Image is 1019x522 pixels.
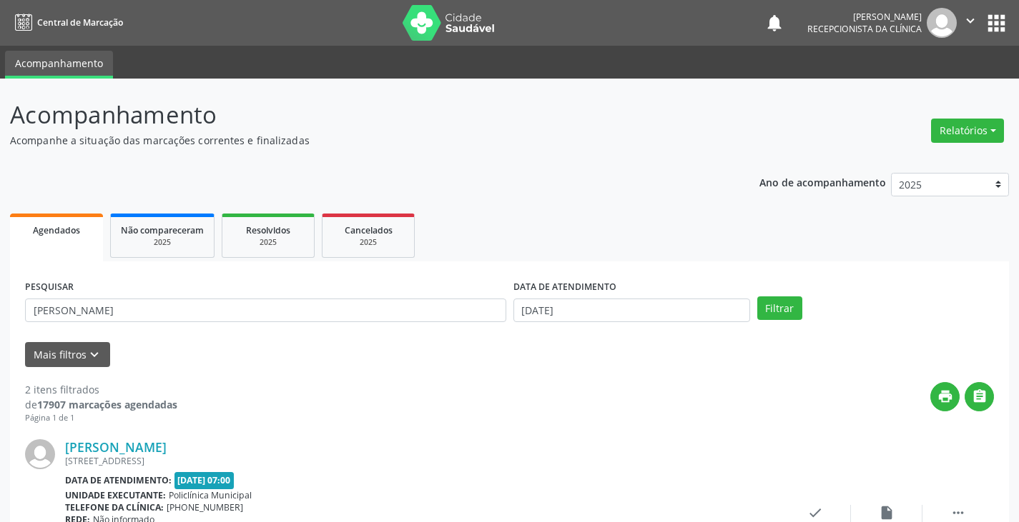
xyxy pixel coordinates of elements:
[37,398,177,411] strong: 17907 marcações agendadas
[65,439,167,455] a: [PERSON_NAME]
[333,237,404,248] div: 2025
[345,224,393,236] span: Cancelados
[232,237,304,248] div: 2025
[931,119,1004,143] button: Relatórios
[10,133,709,148] p: Acompanhe a situação das marcações correntes e finalizadas
[121,237,204,248] div: 2025
[879,505,895,521] i: insert_drive_file
[65,489,166,501] b: Unidade executante:
[807,23,922,35] span: Recepcionista da clínica
[807,505,823,521] i: check
[246,224,290,236] span: Resolvidos
[963,13,978,29] i: 
[930,382,960,411] button: print
[25,397,177,412] div: de
[169,489,252,501] span: Policlínica Municipal
[33,224,80,236] span: Agendados
[25,439,55,469] img: img
[65,474,172,486] b: Data de atendimento:
[10,97,709,133] p: Acompanhamento
[10,11,123,34] a: Central de Marcação
[757,296,802,321] button: Filtrar
[87,347,102,363] i: keyboard_arrow_down
[984,11,1009,36] button: apps
[764,13,784,33] button: notifications
[972,388,988,404] i: 
[167,501,243,513] span: [PHONE_NUMBER]
[121,224,204,236] span: Não compareceram
[513,298,750,323] input: Selecione um intervalo
[25,382,177,397] div: 2 itens filtrados
[174,472,235,488] span: [DATE] 07:00
[927,8,957,38] img: img
[950,505,966,521] i: 
[937,388,953,404] i: print
[65,455,779,467] div: [STREET_ADDRESS]
[37,16,123,29] span: Central de Marcação
[25,276,74,298] label: PESQUISAR
[759,173,886,191] p: Ano de acompanhamento
[25,412,177,424] div: Página 1 de 1
[513,276,616,298] label: DATA DE ATENDIMENTO
[965,382,994,411] button: 
[5,51,113,79] a: Acompanhamento
[25,298,506,323] input: Nome, CNS
[65,501,164,513] b: Telefone da clínica:
[957,8,984,38] button: 
[807,11,922,23] div: [PERSON_NAME]
[25,342,110,367] button: Mais filtroskeyboard_arrow_down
